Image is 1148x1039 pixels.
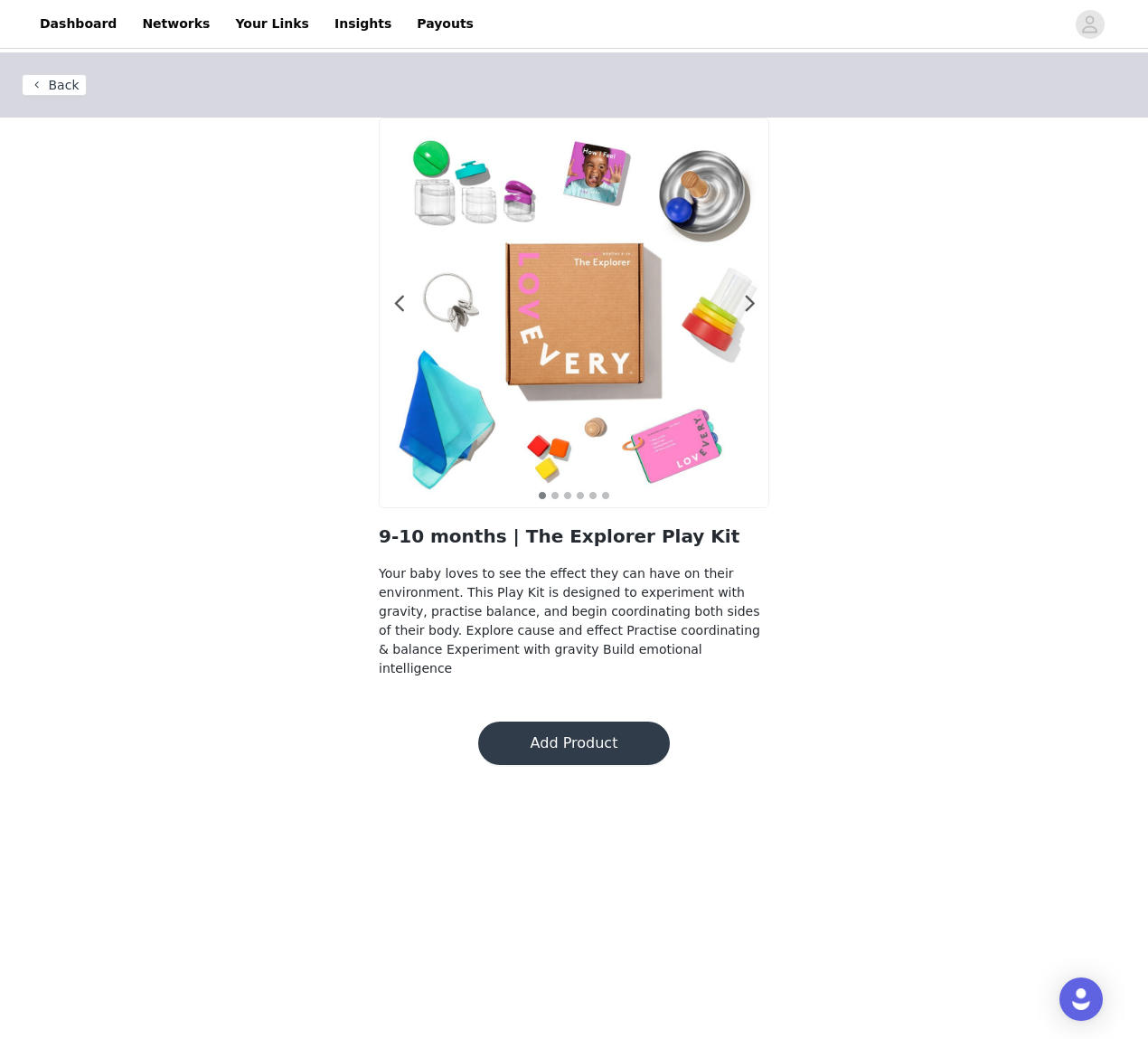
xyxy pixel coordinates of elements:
button: 5 [588,491,598,500]
button: 4 [576,491,585,500]
img: The Explorer Play Kit by Lovevery [380,118,768,507]
div: Open Intercom Messenger [1059,978,1103,1021]
button: 3 [563,491,572,500]
a: Insights [324,4,402,44]
a: Networks [131,4,221,44]
button: Add Product [478,722,670,765]
a: Payouts [406,4,485,44]
button: Back [22,74,87,96]
div: avatar [1081,10,1098,39]
button: 6 [601,491,610,500]
a: Dashboard [29,4,127,44]
h2: 9-10 months | The Explorer Play Kit [379,523,769,550]
h4: Your baby loves to see the effect they can have on their environment. This Play Kit is designed t... [379,564,769,678]
button: 2 [550,491,560,500]
a: Your Links [224,4,320,44]
button: 1 [538,491,547,500]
